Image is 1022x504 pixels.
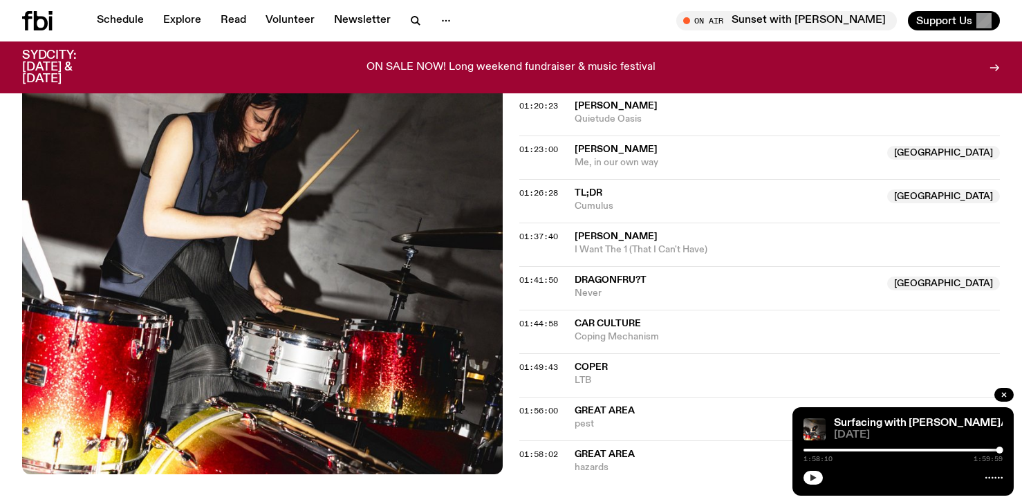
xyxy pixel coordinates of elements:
span: [PERSON_NAME] [575,232,658,241]
button: 01:23:00 [519,146,558,153]
span: [PERSON_NAME] [575,144,658,154]
span: Coping Mechanism [575,330,1000,344]
span: pest [575,418,1000,431]
span: [GEOGRAPHIC_DATA] [887,277,1000,290]
span: I Want The 1 (That I Can't Have) [575,243,1000,256]
span: hazards [575,461,1000,474]
button: On AirSunset with [PERSON_NAME] [676,11,897,30]
button: 01:58:02 [519,451,558,458]
span: Great Area [575,406,635,416]
span: 01:44:58 [519,318,558,329]
button: 01:37:40 [519,233,558,241]
span: [PERSON_NAME] [575,101,658,111]
span: 01:56:00 [519,405,558,416]
span: LTB [575,374,1000,387]
span: TL;DR [575,188,602,198]
span: [GEOGRAPHIC_DATA] [887,146,1000,160]
span: [GEOGRAPHIC_DATA] [887,189,1000,203]
span: Coper [575,362,608,372]
span: Support Us [916,15,972,27]
span: Me, in our own way [575,156,879,169]
button: 01:20:23 [519,102,558,110]
span: 01:26:28 [519,187,558,198]
button: 01:26:28 [519,189,558,197]
span: 1:59:59 [974,456,1003,463]
span: Quietude Oasis [575,113,1000,126]
span: 01:49:43 [519,362,558,373]
a: Explore [155,11,210,30]
button: 01:41:50 [519,277,558,284]
span: 01:58:02 [519,449,558,460]
button: 01:49:43 [519,364,558,371]
a: Read [212,11,254,30]
a: Schedule [89,11,152,30]
span: [DATE] [834,430,1003,440]
a: Newsletter [326,11,399,30]
a: Volunteer [257,11,323,30]
span: 1:58:10 [803,456,833,463]
img: Image by Billy Zammit [803,418,826,440]
button: Support Us [908,11,1000,30]
span: Never [575,287,879,300]
span: 01:41:50 [519,274,558,286]
span: Cumulus [575,200,879,213]
span: Car Culture [575,319,641,328]
span: Dragonfru?t [575,275,647,285]
button: 01:44:58 [519,320,558,328]
span: Great Area [575,449,635,459]
span: 01:23:00 [519,144,558,155]
p: ON SALE NOW! Long weekend fundraiser & music festival [366,62,656,74]
button: 01:56:00 [519,407,558,415]
span: 01:37:40 [519,231,558,242]
h3: SYDCITY: [DATE] & [DATE] [22,50,111,85]
span: 01:20:23 [519,100,558,111]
